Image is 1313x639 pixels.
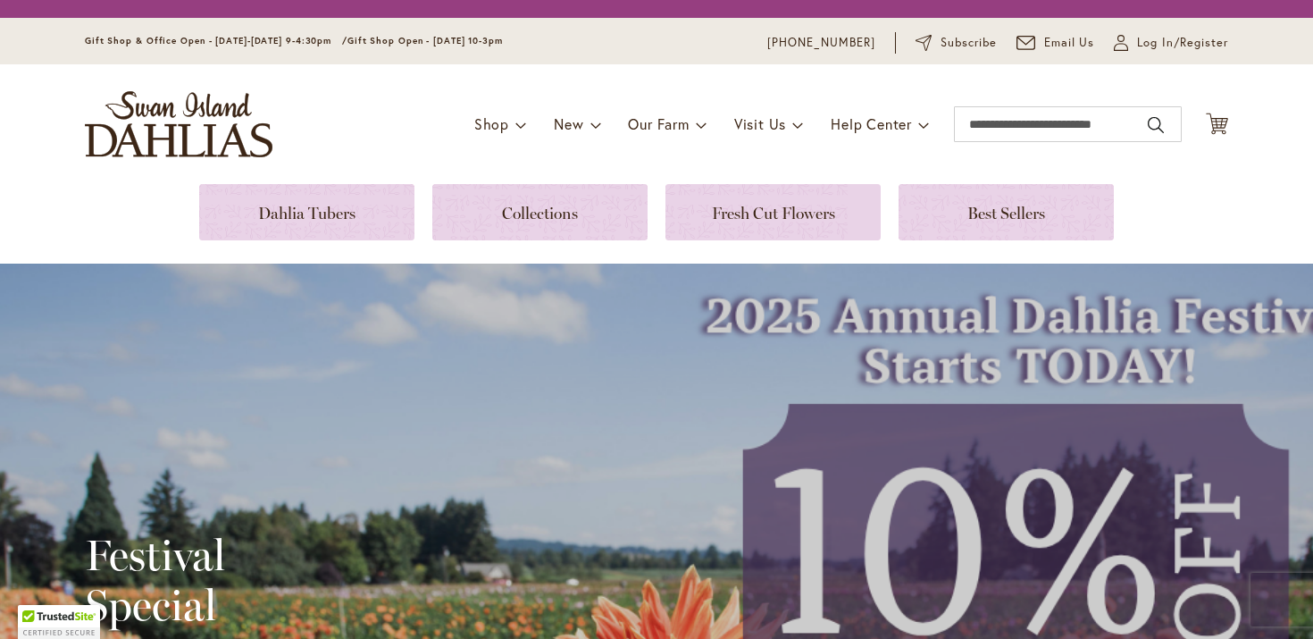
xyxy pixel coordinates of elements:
div: TrustedSite Certified [18,605,100,639]
a: [PHONE_NUMBER] [767,34,875,52]
span: Gift Shop Open - [DATE] 10-3pm [347,35,503,46]
a: Subscribe [916,34,997,52]
span: Visit Us [734,114,786,133]
span: New [554,114,583,133]
span: Shop [474,114,509,133]
h2: Festival Special [85,530,548,630]
span: Our Farm [628,114,689,133]
span: Gift Shop & Office Open - [DATE]-[DATE] 9-4:30pm / [85,35,347,46]
a: Log In/Register [1114,34,1228,52]
span: Subscribe [941,34,997,52]
a: store logo [85,91,272,157]
span: Log In/Register [1137,34,1228,52]
span: Email Us [1044,34,1095,52]
a: Email Us [1016,34,1095,52]
button: Search [1148,111,1164,139]
span: Help Center [831,114,912,133]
